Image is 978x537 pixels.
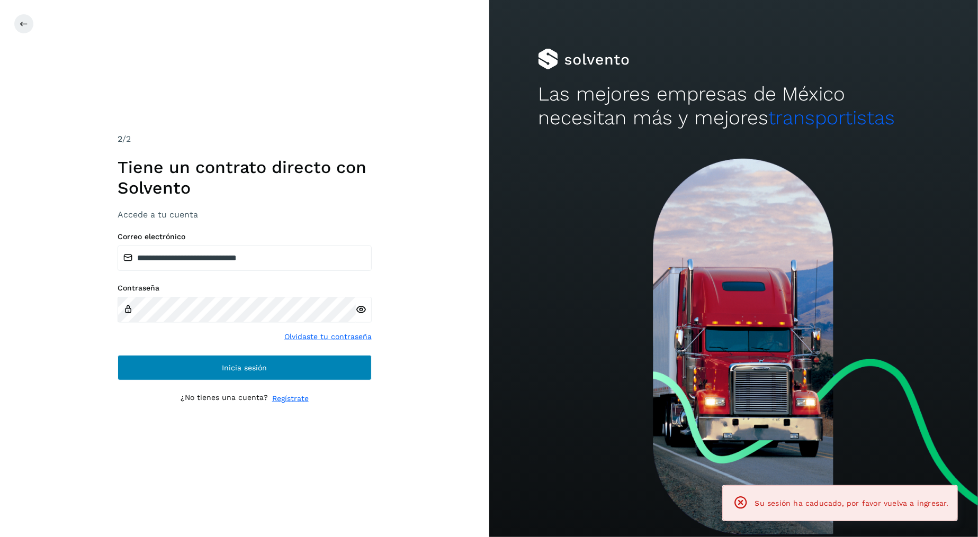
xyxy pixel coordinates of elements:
[118,284,372,293] label: Contraseña
[118,232,372,241] label: Correo electrónico
[538,83,929,130] h2: Las mejores empresas de México necesitan más y mejores
[222,364,267,371] span: Inicia sesión
[118,355,372,380] button: Inicia sesión
[118,133,372,145] div: /2
[284,331,372,342] a: Olvidaste tu contraseña
[118,157,372,198] h1: Tiene un contrato directo con Solvento
[768,106,895,129] span: transportistas
[118,210,372,220] h3: Accede a tu cuenta
[181,393,268,404] p: ¿No tienes una cuenta?
[755,499,949,507] span: Su sesión ha caducado, por favor vuelva a ingresar.
[118,134,122,144] span: 2
[272,393,309,404] a: Regístrate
